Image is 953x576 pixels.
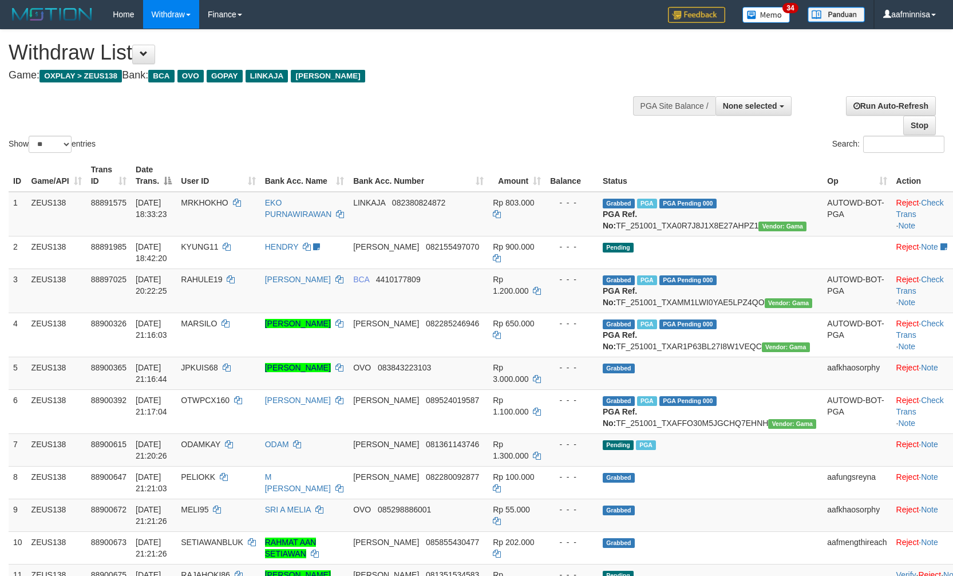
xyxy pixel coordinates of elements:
[91,242,126,251] span: 88891985
[392,198,445,207] span: Copy 082380824872 to clipboard
[896,198,919,207] a: Reject
[921,242,938,251] a: Note
[378,505,431,514] span: Copy 085298886001 to clipboard
[426,472,479,482] span: Copy 082280092877 to clipboard
[181,538,243,547] span: SETIAWANBLUK
[822,531,891,564] td: aafmengthireach
[91,505,126,514] span: 88900672
[246,70,288,82] span: LINKAJA
[896,505,919,514] a: Reject
[131,159,176,192] th: Date Trans.: activate to sort column descending
[603,210,637,230] b: PGA Ref. No:
[136,319,167,340] span: [DATE] 21:16:03
[896,440,919,449] a: Reject
[659,275,717,285] span: PGA Pending
[91,396,126,405] span: 88900392
[136,538,167,558] span: [DATE] 21:21:26
[822,389,891,433] td: AUTOWD-BOT-PGA
[762,342,810,352] span: Vendor URL: https://trx31.1velocity.biz
[265,319,331,328] a: [PERSON_NAME]
[9,531,27,564] td: 10
[9,159,27,192] th: ID
[181,363,218,372] span: JPKUIS68
[91,440,126,449] span: 88900615
[742,7,790,23] img: Button%20Memo.svg
[832,136,944,153] label: Search:
[550,241,594,253] div: - - -
[9,357,27,389] td: 5
[136,440,167,460] span: [DATE] 21:20:26
[27,531,86,564] td: ZEUS138
[27,389,86,433] td: ZEUS138
[550,197,594,208] div: - - -
[9,6,96,23] img: MOTION_logo.png
[603,396,635,406] span: Grabbed
[898,298,915,307] a: Note
[822,357,891,389] td: aafkhaosorphy
[896,275,919,284] a: Reject
[181,472,215,482] span: PELIOKK
[27,499,86,531] td: ZEUS138
[353,472,419,482] span: [PERSON_NAME]
[808,7,865,22] img: panduan.png
[493,538,534,547] span: Rp 202.000
[353,198,385,207] span: LINKAJA
[493,275,528,295] span: Rp 1.200.000
[181,319,217,328] span: MARSILO
[9,192,27,236] td: 1
[493,363,528,384] span: Rp 3.000.000
[426,396,479,405] span: Copy 089524019587 to clipboard
[550,362,594,373] div: - - -
[896,319,944,340] a: Check Trans
[603,330,637,351] b: PGA Ref. No:
[633,96,715,116] div: PGA Site Balance /
[896,396,919,405] a: Reject
[846,96,936,116] a: Run Auto-Refresh
[265,242,299,251] a: HENDRY
[265,440,289,449] a: ODAM
[91,363,126,372] span: 88900365
[265,538,317,558] a: RAHMAT AAN SETIAWAN
[27,433,86,466] td: ZEUS138
[488,159,545,192] th: Amount: activate to sort column ascending
[426,440,479,449] span: Copy 081361143746 to clipboard
[898,342,915,351] a: Note
[921,472,938,482] a: Note
[550,439,594,450] div: - - -
[603,199,635,208] span: Grabbed
[136,198,167,219] span: [DATE] 18:33:23
[9,269,27,313] td: 3
[723,101,777,111] span: None selected
[353,363,371,372] span: OVO
[493,396,528,416] span: Rp 1.100.000
[598,269,822,313] td: TF_251001_TXAMM1LWI0YAE5LPZ4QO
[637,319,657,329] span: Marked by aafchomsokheang
[136,472,167,493] span: [DATE] 21:21:03
[353,275,369,284] span: BCA
[181,242,218,251] span: KYUNG11
[603,275,635,285] span: Grabbed
[86,159,131,192] th: Trans ID: activate to sort column ascending
[91,198,126,207] span: 88891575
[426,242,479,251] span: Copy 082155497070 to clipboard
[9,70,624,81] h4: Game: Bank:
[896,472,919,482] a: Reject
[27,236,86,269] td: ZEUS138
[91,275,126,284] span: 88897025
[637,199,657,208] span: Marked by aafpengsreynich
[603,407,637,428] b: PGA Ref. No:
[896,319,919,328] a: Reject
[493,505,530,514] span: Rp 55.000
[27,357,86,389] td: ZEUS138
[349,159,488,192] th: Bank Acc. Number: activate to sort column ascending
[896,538,919,547] a: Reject
[637,396,657,406] span: Marked by aafchomsokheang
[822,313,891,357] td: AUTOWD-BOT-PGA
[265,275,331,284] a: [PERSON_NAME]
[903,116,936,135] a: Stop
[353,319,419,328] span: [PERSON_NAME]
[177,70,204,82] span: OVO
[603,364,635,373] span: Grabbed
[896,242,919,251] a: Reject
[181,396,230,405] span: OTWPCX160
